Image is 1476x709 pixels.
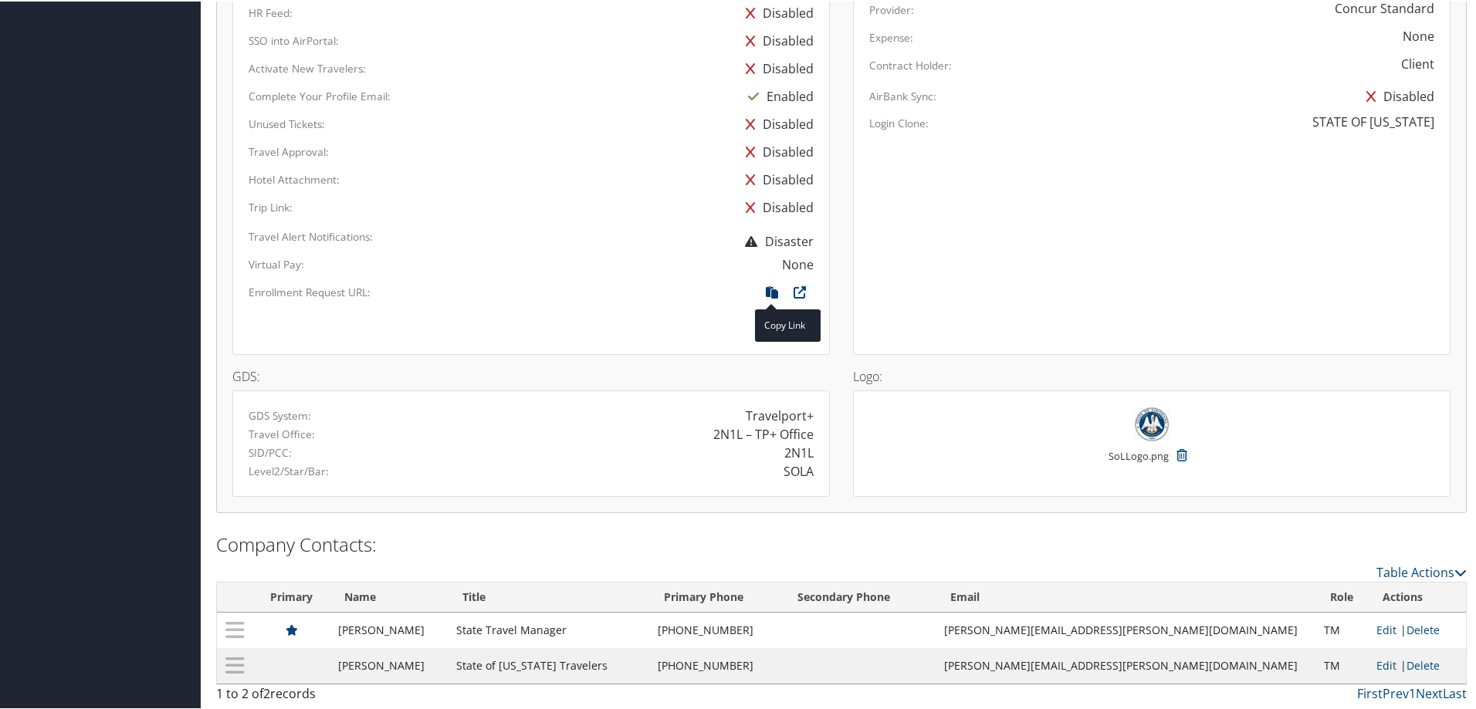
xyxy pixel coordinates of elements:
[1134,405,1170,440] img: SoLLogo.png
[738,53,814,81] div: Disabled
[869,114,929,130] label: Login Clone:
[216,683,512,709] div: 1 to 2 of records
[713,424,814,442] div: 2N1L – TP+ Office
[1376,562,1467,579] a: Table Actions
[1369,581,1466,611] th: Actions
[1376,621,1396,636] a: Edit
[853,369,1451,381] h4: Logo:
[1407,621,1440,636] a: Delete
[330,611,448,647] td: [PERSON_NAME]
[1416,684,1443,701] a: Next
[249,4,293,19] label: HR Feed:
[1312,111,1434,130] div: STATE OF [US_STATE]
[936,611,1316,647] td: [PERSON_NAME][EMAIL_ADDRESS][PERSON_NAME][DOMAIN_NAME]
[746,405,814,424] div: Travelport+
[1443,684,1467,701] a: Last
[869,29,913,44] label: Expense:
[249,425,315,441] label: Travel Office:
[249,170,340,186] label: Hotel Attachment:
[1316,581,1369,611] th: Role
[249,255,304,271] label: Virtual Pay:
[738,137,814,164] div: Disabled
[784,581,936,611] th: Secondary Phone
[249,198,293,214] label: Trip Link:
[1409,684,1416,701] a: 1
[232,369,830,381] h4: GDS:
[782,254,814,272] div: None
[263,684,270,701] span: 2
[869,87,936,103] label: AirBank Sync:
[249,228,373,243] label: Travel Alert Notifications:
[249,59,366,75] label: Activate New Travelers:
[249,444,292,459] label: SID/PCC:
[650,611,784,647] td: [PHONE_NUMBER]
[1316,611,1369,647] td: TM
[650,581,784,611] th: Primary Phone
[249,283,371,299] label: Enrollment Request URL:
[330,647,448,682] td: [PERSON_NAME]
[784,461,814,479] div: SOLA
[1109,447,1169,477] small: SoLLogo.png
[1407,657,1440,671] a: Delete
[738,109,814,137] div: Disabled
[249,143,329,158] label: Travel Approval:
[249,115,325,130] label: Unused Tickets:
[249,407,311,422] label: GDS System:
[330,581,448,611] th: Name
[1369,611,1466,647] td: |
[650,647,784,682] td: [PHONE_NUMBER]
[784,442,814,461] div: 2N1L
[449,611,651,647] td: State Travel Manager
[738,25,814,53] div: Disabled
[869,56,952,72] label: Contract Holder:
[869,1,914,16] label: Provider:
[737,231,814,248] span: Disaster
[252,581,330,611] th: Primary
[449,647,651,682] td: State of [US_STATE] Travelers
[1376,657,1396,671] a: Edit
[738,192,814,220] div: Disabled
[1401,53,1434,72] div: Client
[1359,81,1434,109] div: Disabled
[216,530,1467,556] h2: Company Contacts:
[1403,25,1434,44] div: None
[249,87,391,103] label: Complete Your Profile Email:
[1357,684,1383,701] a: First
[249,462,329,478] label: Level2/Star/Bar:
[249,32,339,47] label: SSO into AirPortal:
[738,164,814,192] div: Disabled
[936,647,1316,682] td: [PERSON_NAME][EMAIL_ADDRESS][PERSON_NAME][DOMAIN_NAME]
[1383,684,1409,701] a: Prev
[1316,647,1369,682] td: TM
[449,581,651,611] th: Title
[936,581,1316,611] th: Email
[1369,647,1466,682] td: |
[740,81,814,109] div: Enabled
